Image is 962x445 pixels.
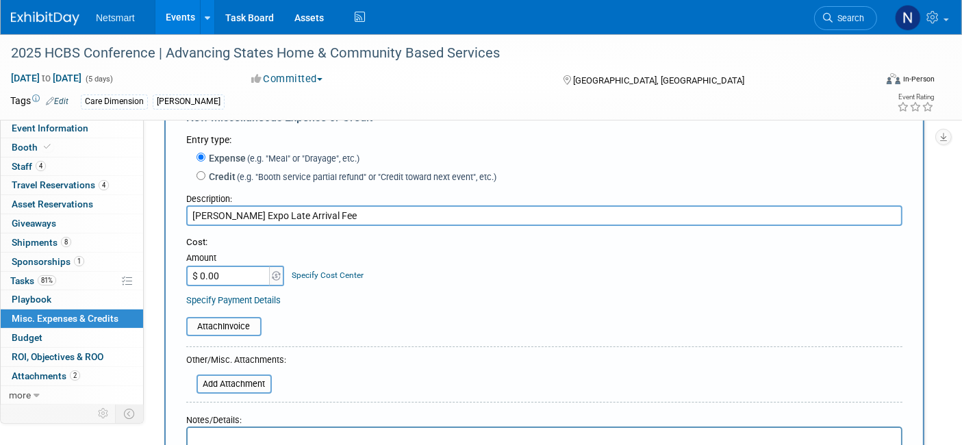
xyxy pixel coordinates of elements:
a: Giveaways [1,214,143,233]
td: Toggle Event Tabs [116,405,144,422]
a: Tasks81% [1,272,143,290]
span: Sponsorships [12,256,84,267]
body: Rich Text Area. Press ALT-0 for help. [8,5,707,19]
div: Amount [186,252,286,266]
span: ROI, Objectives & ROO [12,351,103,362]
span: 2 [70,370,80,381]
span: Netsmart [96,12,135,23]
div: Other/Misc. Attachments: [186,354,286,370]
span: Asset Reservations [12,199,93,209]
div: Event Rating [897,94,934,101]
span: Search [833,13,864,23]
a: Shipments8 [1,233,143,252]
span: 81% [38,275,56,285]
span: Attachments [12,370,80,381]
div: Cost: [186,236,902,249]
span: to [40,73,53,84]
label: Credit [205,170,496,183]
div: 2025 HCBS Conference | Advancing States Home & Community Based Services [6,41,856,66]
a: ROI, Objectives & ROO [1,348,143,366]
span: Misc. Expenses & Credits [12,313,118,324]
a: more [1,386,143,405]
a: Attachments2 [1,367,143,385]
div: Notes/Details: [186,408,902,427]
span: Tasks [10,275,56,286]
i: Booth reservation complete [44,143,51,151]
a: Budget [1,329,143,347]
span: Shipments [12,237,71,248]
span: Travel Reservations [12,179,109,190]
img: Format-Inperson.png [887,73,900,84]
button: Committed [246,72,328,86]
span: more [9,390,31,400]
div: Description: [186,187,902,205]
a: Booth [1,138,143,157]
span: 1 [74,256,84,266]
a: Edit [46,97,68,106]
a: Search [814,6,877,30]
span: 4 [99,180,109,190]
div: Entry type: [186,133,902,147]
span: Playbook [12,294,51,305]
span: [GEOGRAPHIC_DATA], [GEOGRAPHIC_DATA] [573,75,744,86]
span: 8 [61,237,71,247]
span: Booth [12,142,53,153]
a: Asset Reservations [1,195,143,214]
a: Travel Reservations4 [1,176,143,194]
a: Sponsorships1 [1,253,143,271]
a: Event Information [1,119,143,138]
label: Expense [205,151,359,165]
span: Staff [12,161,46,172]
span: Budget [12,332,42,343]
td: Personalize Event Tab Strip [92,405,116,422]
a: Specify Payment Details [186,295,281,305]
span: [DATE] [DATE] [10,72,82,84]
div: Event Format [798,71,935,92]
a: Staff4 [1,157,143,176]
a: Specify Cost Center [292,270,364,280]
div: Care Dimension [81,94,148,109]
span: 4 [36,161,46,171]
div: In-Person [902,74,935,84]
div: [PERSON_NAME] [153,94,225,109]
span: Event Information [12,123,88,133]
span: (e.g. "Meal" or "Drayage", etc.) [246,153,359,164]
span: (5 days) [84,75,113,84]
img: ExhibitDay [11,12,79,25]
img: Nina Finn [895,5,921,31]
a: Misc. Expenses & Credits [1,309,143,328]
span: (e.g. "Booth service partial refund" or "Credit toward next event", etc.) [236,172,496,182]
td: Tags [10,94,68,110]
div: New Miscellaneous Expense or Credit [186,110,902,133]
a: Playbook [1,290,143,309]
span: Giveaways [12,218,56,229]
